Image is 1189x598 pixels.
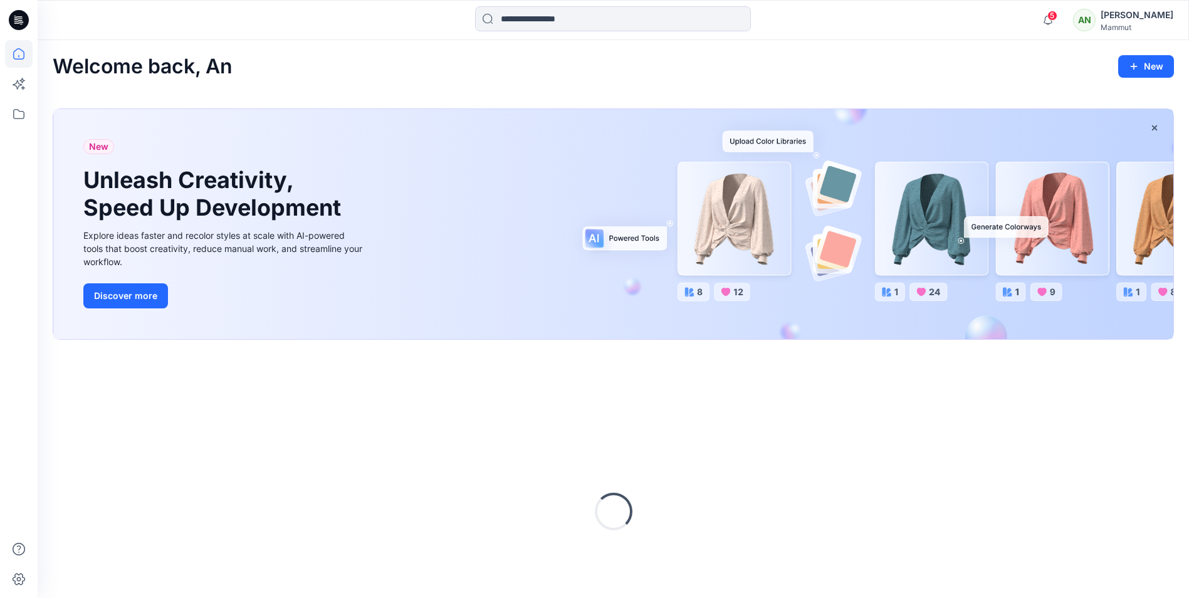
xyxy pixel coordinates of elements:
div: AN [1073,9,1096,31]
button: Discover more [83,283,168,308]
h1: Unleash Creativity, Speed Up Development [83,167,347,221]
span: 5 [1047,11,1057,21]
h2: Welcome back, An [53,55,233,78]
div: [PERSON_NAME] [1101,8,1173,23]
a: Discover more [83,283,365,308]
span: New [89,139,108,154]
div: Mammut [1101,23,1173,32]
div: Explore ideas faster and recolor styles at scale with AI-powered tools that boost creativity, red... [83,229,365,268]
button: New [1118,55,1174,78]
